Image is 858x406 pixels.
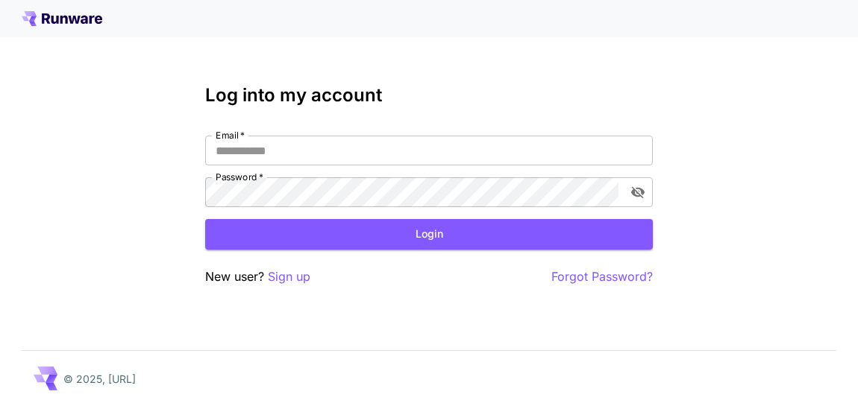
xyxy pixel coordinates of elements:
label: Email [216,129,245,142]
p: New user? [205,267,310,286]
button: Sign up [268,267,310,286]
p: © 2025, [URL] [63,371,136,387]
h3: Log into my account [205,85,653,106]
label: Password [216,171,263,183]
button: Login [205,219,653,250]
button: Forgot Password? [551,267,653,286]
button: toggle password visibility [624,179,651,206]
